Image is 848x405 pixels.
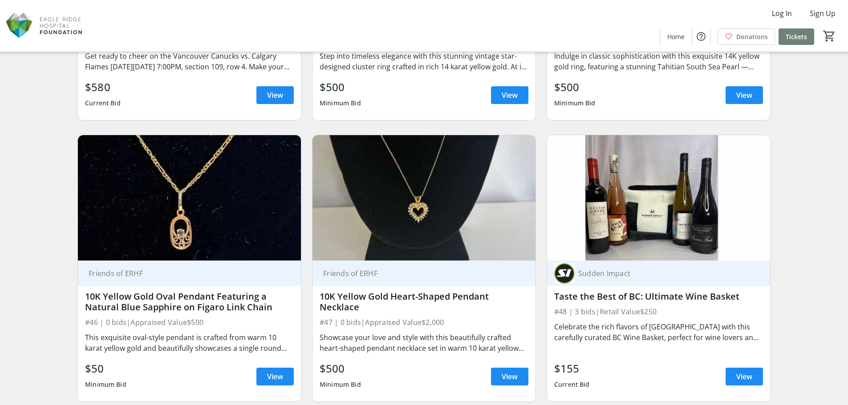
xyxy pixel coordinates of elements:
[312,135,536,261] img: 10K Yellow Gold Heart-Shaped Pendant Necklace
[85,332,294,353] div: This exquisite oval-style pendant is crafted from warm 10 karat yellow gold and beautifully showc...
[554,291,763,302] div: Taste the Best of BC: Ultimate Wine Basket
[85,316,294,329] div: #46 | 0 bids | Appraised Value $500
[85,361,126,377] div: $50
[85,291,294,313] div: 10K Yellow Gold Oval Pendant Featuring a Natural Blue Sapphire on Figaro Link Chain
[554,51,763,72] div: Indulge in classic sophistication with this exquisite 14K yellow gold ring, featuring a stunning ...
[85,377,126,393] div: Minimum Bid
[718,28,775,45] a: Donations
[78,135,301,261] img: 10K Yellow Gold Oval Pendant Featuring a Natural Blue Sapphire on Figaro Link Chain
[5,4,85,48] img: Eagle Ridge Hospital Foundation's Logo
[667,32,685,41] span: Home
[554,361,590,377] div: $155
[85,95,121,111] div: Current Bid
[320,316,528,329] div: #47 | 0 bids | Appraised Value $2,000
[765,6,799,20] button: Log In
[810,8,836,19] span: Sign Up
[772,8,792,19] span: Log In
[786,32,807,41] span: Tickets
[779,28,814,45] a: Tickets
[554,305,763,318] div: #48 | 3 bids | Retail Value $250
[502,90,518,100] span: View
[736,90,752,100] span: View
[692,28,710,45] button: Help
[491,368,528,385] a: View
[320,361,361,377] div: $500
[547,135,770,261] img: Taste the Best of BC: Ultimate Wine Basket
[491,86,528,104] a: View
[267,371,283,382] span: View
[85,79,121,95] div: $580
[320,332,528,353] div: Showcase your love and style with this beautifully crafted heart-shaped pendant necklace set in w...
[660,28,692,45] a: Home
[502,371,518,382] span: View
[256,368,294,385] a: View
[256,86,294,104] a: View
[736,32,768,41] span: Donations
[320,51,528,72] div: Step into timeless elegance with this stunning vintage star-designed cluster ring crafted in rich...
[320,95,361,111] div: Minimum Bid
[267,90,283,100] span: View
[726,86,763,104] a: View
[320,377,361,393] div: Minimum Bid
[320,79,361,95] div: $500
[726,368,763,385] a: View
[821,28,837,44] button: Cart
[554,95,596,111] div: Minimum Bid
[320,269,518,278] div: Friends of ERHF
[554,79,596,95] div: $500
[554,377,590,393] div: Current Bid
[803,6,843,20] button: Sign Up
[320,291,528,313] div: 10K Yellow Gold Heart-Shaped Pendant Necklace
[554,321,763,343] div: Celebrate the rich flavors of [GEOGRAPHIC_DATA] with this carefully curated BC Wine Basket, perfe...
[85,269,283,278] div: Friends of ERHF
[85,51,294,72] div: Get ready to cheer on the Vancouver Canucks vs. Calgary Flames [DATE][DATE] 7:00PM, section 109, ...
[736,371,752,382] span: View
[575,269,752,278] div: Sudden Impact
[554,263,575,284] img: Sudden Impact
